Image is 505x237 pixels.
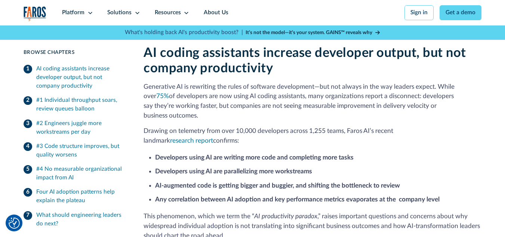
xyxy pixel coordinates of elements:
a: research report [170,137,213,144]
div: #4 No measurable organizational impact from AI [36,165,126,182]
div: What should engineering leaders do next? [36,211,126,228]
a: It’s not the model—it’s your system. GAINS™ reveals why [246,29,380,36]
a: #2 Engineers juggle more workstreams per day [24,116,127,139]
a: What should engineering leaders do next? [24,208,127,231]
strong: AI-augmented code is getting bigger and buggier, and shifting the bottleneck to review [155,182,400,189]
a: home [24,6,46,21]
a: Four AI adoption patterns help explain the plateau [24,185,127,208]
button: Cookie Settings [9,218,20,229]
a: #4 No measurable organizational impact from AI [24,162,127,185]
strong: Developers using AI are writing more code and completing more tasks [155,154,354,161]
div: #1 Individual throughput soars, review queues balloon [36,96,126,113]
strong: Developers using AI are parallelizing more workstreams [155,168,312,174]
a: Get a demo [440,5,482,20]
div: Four AI adoption patterns help explain the plateau [36,188,126,205]
div: #3 Code structure improves, but quality worsens [36,142,126,159]
div: Solutions [107,9,132,17]
a: AI coding assistants increase developer output, but not company productivity [24,62,127,94]
div: AI coding assistants increase developer output, but not company productivity [36,65,126,91]
strong: It’s not the model—it’s your system. GAINS™ reveals why [246,30,372,35]
div: #2 Engineers juggle more workstreams per day [36,119,126,137]
a: Sign in [404,5,434,20]
p: Drawing on telemetry from over 10,000 developers across 1,255 teams, Faros AI’s recent landmark c... [144,126,481,146]
img: Revisit consent button [9,218,20,229]
p: What's holding back AI's productivity boost? | [125,28,243,37]
img: Logo of the analytics and reporting company Faros. [24,6,46,21]
div: Resources [155,9,181,17]
p: Generative AI is rewriting the rules of software development—but not always in the way leaders ex... [144,82,481,121]
h2: AI coding assistants increase developer output, but not company productivity [144,45,481,76]
a: #3 Code structure improves, but quality worsens [24,139,127,162]
div: Browse Chapters [24,49,127,56]
a: 75% [156,93,169,99]
strong: Any correlation between AI adoption and key performance metrics evaporates at the company level [155,196,440,203]
div: Platform [62,9,84,17]
em: AI productivity paradox [254,213,317,219]
a: #1 Individual throughput soars, review queues balloon [24,94,127,116]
